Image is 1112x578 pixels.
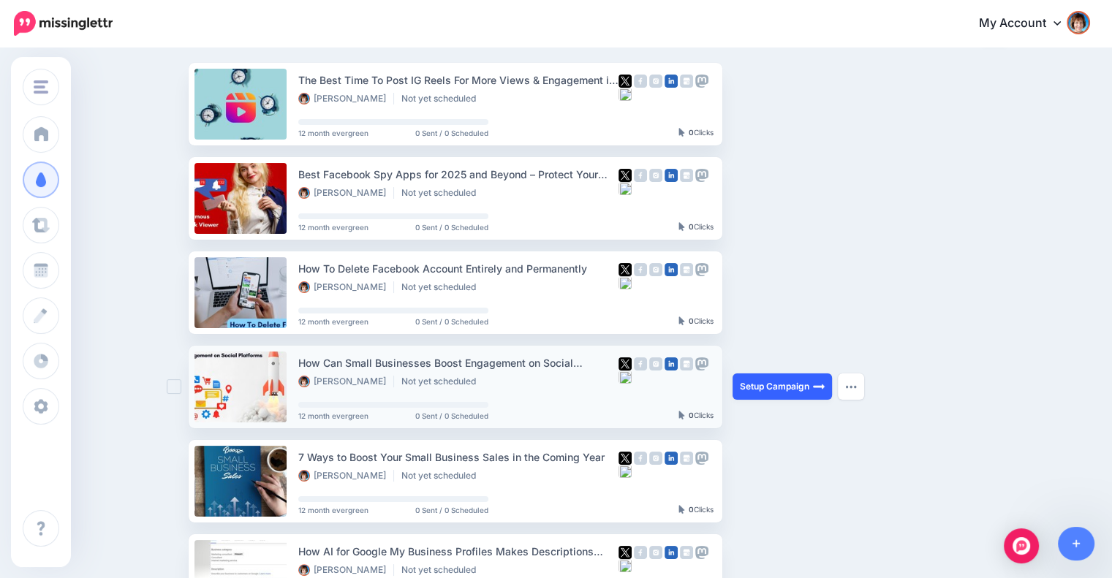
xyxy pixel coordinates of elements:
img: pointer-grey-darker.png [678,222,685,231]
img: bluesky-grey-square.png [619,276,632,289]
img: menu.png [34,80,48,94]
li: [PERSON_NAME] [298,187,394,199]
img: mastodon-grey-square.png [695,546,708,559]
div: The Best Time To Post IG Reels For More Views & Engagement in [DATE] [298,72,619,88]
img: bluesky-grey-square.png [619,465,632,478]
img: linkedin-square.png [665,169,678,182]
img: instagram-grey-square.png [649,263,662,276]
span: 0 Sent / 0 Scheduled [415,318,488,325]
img: pointer-grey-darker.png [678,316,685,325]
div: Clicks [678,506,714,514]
div: Best Facebook Spy Apps for 2025 and Beyond – Protect Your Family [298,166,619,183]
img: instagram-grey-square.png [649,357,662,370]
b: 0 [689,411,694,419]
b: 0 [689,316,694,325]
span: 12 month evergreen [298,129,368,137]
img: Missinglettr [14,11,113,36]
img: instagram-grey-square.png [649,169,662,182]
img: twitter-square.png [619,452,632,465]
img: facebook-grey-square.png [634,263,647,276]
img: twitter-square.png [619,169,632,182]
img: linkedin-square.png [665,75,678,88]
img: bluesky-grey-square.png [619,182,632,195]
img: bluesky-grey-square.png [619,88,632,101]
li: [PERSON_NAME] [298,564,394,576]
img: pointer-grey-darker.png [678,505,685,514]
a: Setup Campaign [733,373,832,400]
img: bluesky-grey-square.png [619,559,632,572]
span: 12 month evergreen [298,224,368,231]
li: [PERSON_NAME] [298,376,394,387]
img: google_business-grey-square.png [680,263,693,276]
img: google_business-grey-square.png [680,452,693,465]
img: linkedin-square.png [665,263,678,276]
img: mastodon-grey-square.png [695,75,708,88]
img: facebook-grey-square.png [634,546,647,559]
img: linkedin-square.png [665,452,678,465]
img: facebook-grey-square.png [634,452,647,465]
img: twitter-square.png [619,357,632,370]
img: google_business-grey-square.png [680,75,693,88]
li: Not yet scheduled [401,564,483,576]
div: How AI for Google My Business Profiles Makes Descriptions Stand Out (and Saves You Time) [298,543,619,560]
div: Clicks [678,317,714,326]
div: How To Delete Facebook Account Entirely and Permanently [298,260,619,277]
img: bluesky-grey-square.png [619,370,632,384]
img: twitter-square.png [619,263,632,276]
span: 0 Sent / 0 Scheduled [415,412,488,419]
span: 12 month evergreen [298,412,368,419]
img: instagram-grey-square.png [649,546,662,559]
img: pointer-grey-darker.png [678,128,685,137]
li: Not yet scheduled [401,470,483,482]
img: dots.png [845,384,857,389]
span: 0 Sent / 0 Scheduled [415,506,488,514]
span: 0 Sent / 0 Scheduled [415,224,488,231]
li: Not yet scheduled [401,93,483,104]
img: mastodon-grey-square.png [695,169,708,182]
img: facebook-grey-square.png [634,357,647,370]
li: [PERSON_NAME] [298,281,394,293]
img: facebook-grey-square.png [634,75,647,88]
li: [PERSON_NAME] [298,93,394,104]
div: Clicks [678,411,714,420]
b: 0 [689,128,694,137]
img: mastodon-grey-square.png [695,452,708,465]
img: linkedin-square.png [665,357,678,370]
img: google_business-grey-square.png [680,357,693,370]
img: pointer-grey-darker.png [678,411,685,419]
b: 0 [689,222,694,231]
img: google_business-grey-square.png [680,546,693,559]
img: linkedin-square.png [665,546,678,559]
span: 12 month evergreen [298,506,368,514]
img: google_business-grey-square.png [680,169,693,182]
div: Clicks [678,129,714,137]
img: arrow-long-right-white.png [813,381,825,392]
img: twitter-square.png [619,75,632,88]
span: 0 Sent / 0 Scheduled [415,129,488,137]
span: 12 month evergreen [298,318,368,325]
b: 0 [689,505,694,514]
li: [PERSON_NAME] [298,470,394,482]
img: twitter-square.png [619,546,632,559]
img: facebook-grey-square.png [634,169,647,182]
li: Not yet scheduled [401,281,483,293]
div: 7 Ways to Boost Your Small Business Sales in the Coming Year [298,449,619,465]
img: instagram-grey-square.png [649,452,662,465]
div: Clicks [678,223,714,232]
div: How Can Small Businesses Boost Engagement on Social Platforms? [298,354,619,371]
img: instagram-grey-square.png [649,75,662,88]
img: mastodon-grey-square.png [695,357,708,370]
li: Not yet scheduled [401,376,483,387]
img: mastodon-grey-square.png [695,263,708,276]
div: Open Intercom Messenger [1004,528,1039,563]
a: My Account [964,6,1090,42]
li: Not yet scheduled [401,187,483,199]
